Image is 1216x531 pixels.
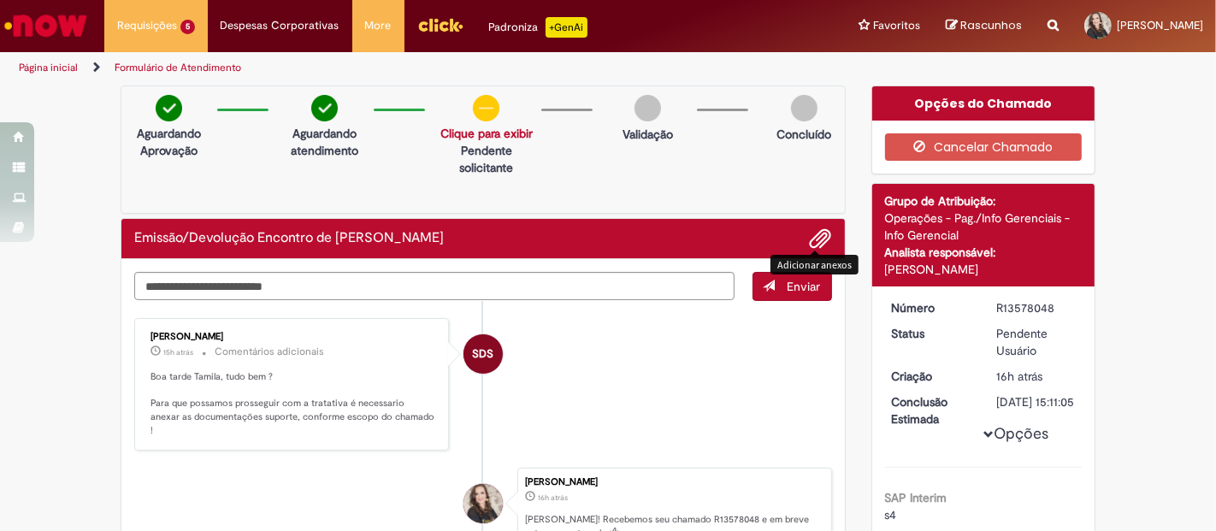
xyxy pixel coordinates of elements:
[996,369,1042,384] span: 16h atrás
[463,334,503,374] div: Sabrina Da Silva Oliveira
[538,493,568,503] time: 29/09/2025 16:11:01
[156,95,182,121] img: check-circle-green.png
[546,17,587,38] p: +GenAi
[151,370,435,438] p: Boa tarde Tamila, tudo bem ? Para que possamos prosseguir com a tratativa é necessario anexar as ...
[879,325,984,342] dt: Status
[489,17,587,38] div: Padroniza
[311,95,338,121] img: check-circle-green.png
[885,209,1083,244] div: Operações - Pag./Info Gerenciais - Info Gerencial
[463,484,503,523] div: Tamila Rodrigues Moura
[946,18,1022,34] a: Rascunhos
[996,299,1076,316] div: R13578048
[879,393,984,428] dt: Conclusão Estimada
[151,332,435,342] div: [PERSON_NAME]
[872,86,1095,121] div: Opções do Chamado
[879,368,984,385] dt: Criação
[2,9,90,43] img: ServiceNow
[115,61,241,74] a: Formulário de Atendimento
[472,333,493,375] span: SDS
[996,325,1076,359] div: Pendente Usuário
[13,52,798,84] ul: Trilhas de página
[163,347,193,357] time: 29/09/2025 17:38:44
[810,227,832,250] button: Adicionar anexos
[885,507,897,522] span: s4
[996,393,1076,410] div: [DATE] 15:11:05
[788,279,821,294] span: Enviar
[996,368,1076,385] div: 29/09/2025 16:11:01
[635,95,661,121] img: img-circle-grey.png
[776,126,831,143] p: Concluído
[365,17,392,34] span: More
[180,20,195,34] span: 5
[117,17,177,34] span: Requisições
[885,244,1083,261] div: Analista responsável:
[134,231,444,246] h2: Emissão/Devolução Encontro de Contas Fornecedor Histórico de tíquete
[417,12,463,38] img: click_logo_yellow_360x200.png
[538,493,568,503] span: 16h atrás
[885,192,1083,209] div: Grupo de Atribuição:
[996,369,1042,384] time: 29/09/2025 16:11:01
[134,272,735,300] textarea: Digite sua mensagem aqui...
[885,133,1083,161] button: Cancelar Chamado
[770,255,859,274] div: Adicionar anexos
[791,95,818,121] img: img-circle-grey.png
[885,490,947,505] b: SAP Interim
[128,125,209,159] p: Aguardando Aprovação
[753,272,832,301] button: Enviar
[873,17,920,34] span: Favoritos
[623,126,673,143] p: Validação
[440,126,533,141] a: Clique para exibir
[960,17,1022,33] span: Rascunhos
[879,299,984,316] dt: Número
[440,142,533,176] p: Pendente solicitante
[163,347,193,357] span: 15h atrás
[19,61,78,74] a: Página inicial
[215,345,324,359] small: Comentários adicionais
[885,261,1083,278] div: [PERSON_NAME]
[221,17,339,34] span: Despesas Corporativas
[525,477,823,487] div: [PERSON_NAME]
[1117,18,1203,32] span: [PERSON_NAME]
[284,125,364,159] p: Aguardando atendimento
[473,95,499,121] img: circle-minus.png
